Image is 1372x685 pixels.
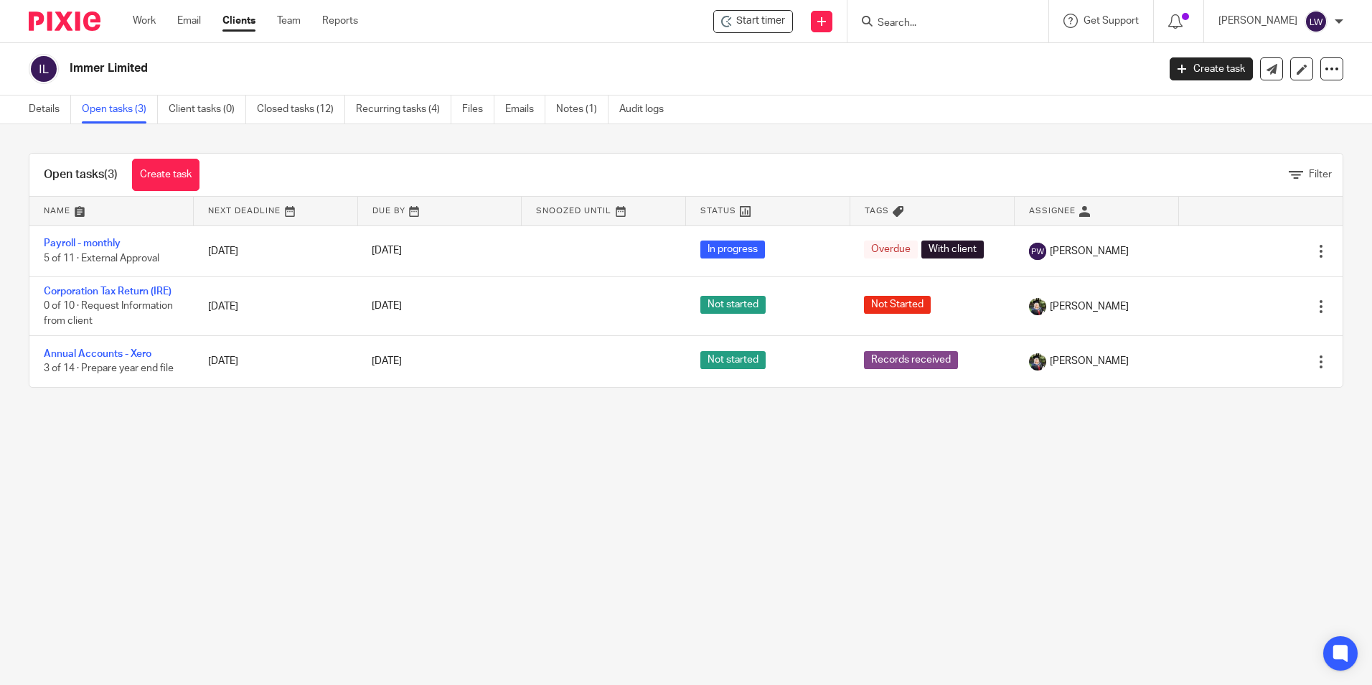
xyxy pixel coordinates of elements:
span: Not Started [864,296,931,314]
a: Details [29,95,71,124]
a: Corporation Tax Return (IRE) [44,286,171,297]
span: [DATE] [372,246,402,256]
a: Emails [505,95,545,124]
span: [PERSON_NAME] [1050,299,1129,314]
span: Start timer [736,14,785,29]
a: Files [462,95,494,124]
span: [DATE] [372,302,402,312]
div: Immer Limited [713,10,793,33]
td: [DATE] [194,276,358,335]
h2: Immer Limited [70,61,932,76]
img: svg%3E [1029,243,1046,260]
span: Not started [700,351,766,369]
span: 0 of 10 · Request Information from client [44,302,173,327]
td: [DATE] [194,225,358,276]
a: Annual Accounts - Xero [44,349,151,359]
a: Team [277,14,301,28]
span: Overdue [864,241,918,258]
img: Pixie [29,11,100,31]
span: Not started [700,296,766,314]
a: Payroll - monthly [44,238,121,248]
a: Reports [322,14,358,28]
span: [PERSON_NAME] [1050,244,1129,258]
span: [PERSON_NAME] [1050,354,1129,368]
span: Records received [864,351,958,369]
a: Notes (1) [556,95,609,124]
a: Create task [132,159,199,191]
span: Get Support [1084,16,1139,26]
h1: Open tasks [44,167,118,182]
a: Work [133,14,156,28]
span: Filter [1309,169,1332,180]
img: Jade.jpeg [1029,353,1046,371]
input: Search [876,17,1005,30]
a: Client tasks (0) [169,95,246,124]
img: Jade.jpeg [1029,298,1046,315]
span: With client [921,241,984,258]
p: [PERSON_NAME] [1218,14,1297,28]
span: [DATE] [372,357,402,367]
img: svg%3E [29,54,59,84]
a: Audit logs [619,95,675,124]
a: Closed tasks (12) [257,95,345,124]
span: Tags [865,207,889,215]
a: Open tasks (3) [82,95,158,124]
a: Recurring tasks (4) [356,95,451,124]
img: svg%3E [1305,10,1328,33]
span: (3) [104,169,118,180]
span: Snoozed Until [536,207,611,215]
span: 3 of 14 · Prepare year end file [44,364,174,374]
a: Clients [222,14,255,28]
a: Email [177,14,201,28]
span: Status [700,207,736,215]
span: In progress [700,241,765,258]
a: Create task [1170,57,1253,80]
td: [DATE] [194,336,358,387]
span: 5 of 11 · External Approval [44,253,159,264]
